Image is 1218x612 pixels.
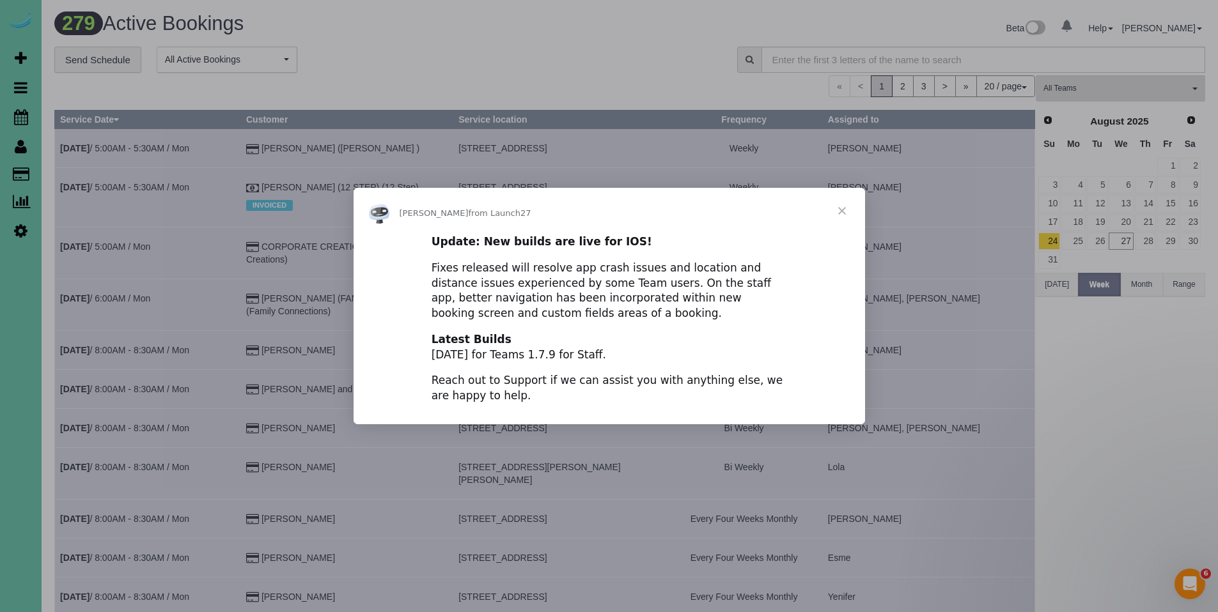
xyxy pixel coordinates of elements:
[432,261,787,321] div: Fixes released will resolve app crash issues and location and distance issues experienced by some...
[819,188,865,234] span: Close
[400,208,469,218] span: [PERSON_NAME]
[432,235,652,248] b: Update: New builds are live for IOS!
[432,332,787,363] div: [DATE] for Teams 1.7.9 for Staff.
[432,333,511,346] b: Latest Builds
[369,203,389,224] img: Profile image for Ellie
[469,208,531,218] span: from Launch27
[432,373,787,404] div: Reach out to Support if we can assist you with anything else, we are happy to help.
